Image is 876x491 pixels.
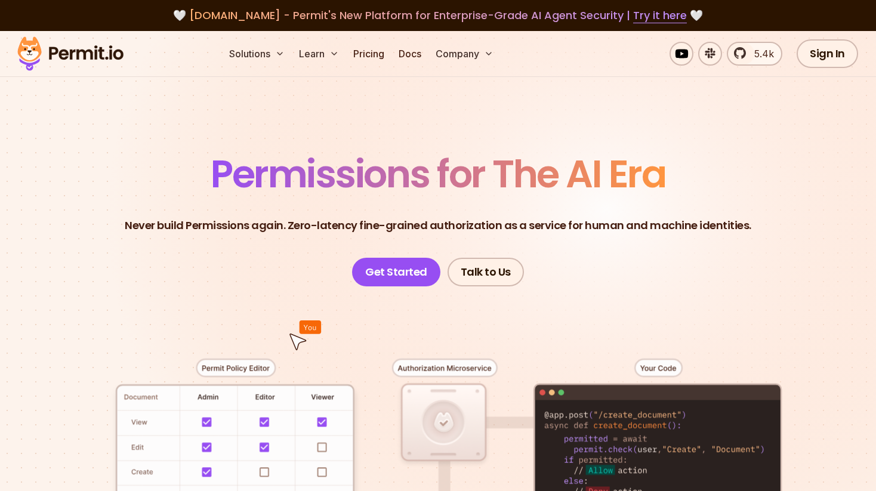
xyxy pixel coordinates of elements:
[448,258,524,286] a: Talk to Us
[352,258,440,286] a: Get Started
[394,42,426,66] a: Docs
[294,42,344,66] button: Learn
[431,42,498,66] button: Company
[348,42,389,66] a: Pricing
[224,42,289,66] button: Solutions
[189,8,687,23] span: [DOMAIN_NAME] - Permit's New Platform for Enterprise-Grade AI Agent Security |
[12,33,129,74] img: Permit logo
[727,42,782,66] a: 5.4k
[633,8,687,23] a: Try it here
[125,217,751,234] p: Never build Permissions again. Zero-latency fine-grained authorization as a service for human and...
[747,47,774,61] span: 5.4k
[211,147,665,200] span: Permissions for The AI Era
[29,7,847,24] div: 🤍 🤍
[797,39,858,68] a: Sign In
